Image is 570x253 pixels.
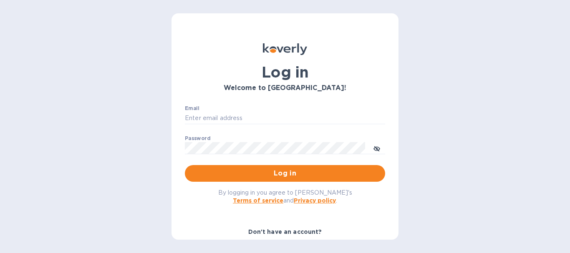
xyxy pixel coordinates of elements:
[185,63,385,81] h1: Log in
[233,197,283,204] a: Terms of service
[185,165,385,182] button: Log in
[218,189,352,204] span: By logging in you agree to [PERSON_NAME]'s and .
[185,84,385,92] h3: Welcome to [GEOGRAPHIC_DATA]!
[263,43,307,55] img: Koverly
[185,136,210,141] label: Password
[185,112,385,125] input: Enter email address
[294,197,336,204] a: Privacy policy
[185,106,199,111] label: Email
[248,228,322,235] b: Don't have an account?
[368,140,385,156] button: toggle password visibility
[192,168,378,178] span: Log in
